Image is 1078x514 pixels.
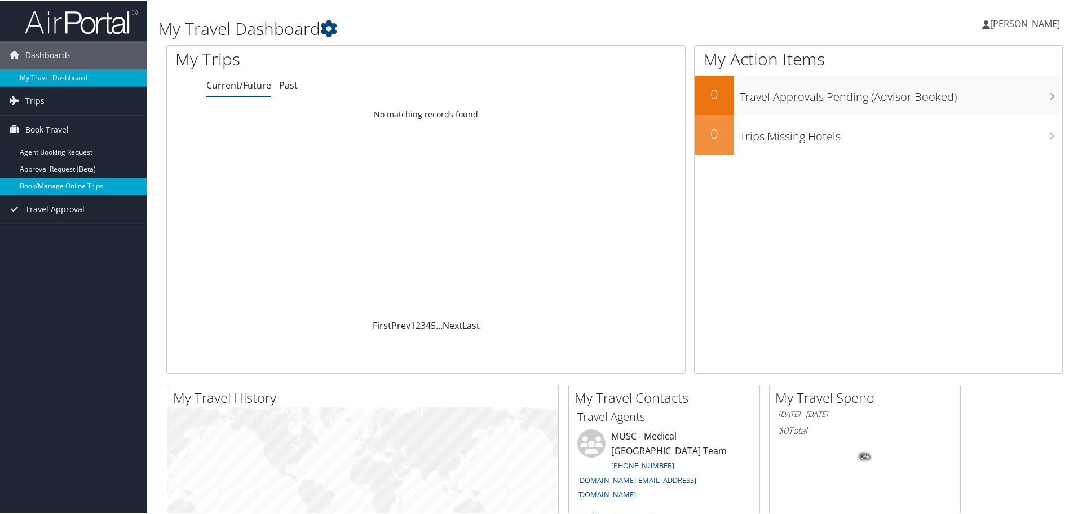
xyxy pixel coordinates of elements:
[25,86,45,114] span: Trips
[431,318,436,331] a: 5
[778,423,952,436] h6: Total
[572,428,757,503] li: MUSC - Medical [GEOGRAPHIC_DATA] Team
[577,408,751,424] h3: Travel Agents
[416,318,421,331] a: 2
[373,318,391,331] a: First
[173,387,558,406] h2: My Travel History
[25,40,71,68] span: Dashboards
[695,114,1062,153] a: 0Trips Missing Hotels
[443,318,462,331] a: Next
[25,7,138,34] img: airportal-logo.png
[982,6,1071,39] a: [PERSON_NAME]
[990,16,1060,29] span: [PERSON_NAME]
[740,82,1062,104] h3: Travel Approvals Pending (Advisor Booked)
[279,78,298,90] a: Past
[575,387,759,406] h2: My Travel Contacts
[462,318,480,331] a: Last
[577,474,696,499] a: [DOMAIN_NAME][EMAIL_ADDRESS][DOMAIN_NAME]
[25,194,85,222] span: Travel Approval
[860,453,869,459] tspan: 0%
[778,423,788,436] span: $0
[775,387,960,406] h2: My Travel Spend
[421,318,426,331] a: 3
[175,46,461,70] h1: My Trips
[695,46,1062,70] h1: My Action Items
[158,16,767,39] h1: My Travel Dashboard
[695,74,1062,114] a: 0Travel Approvals Pending (Advisor Booked)
[695,123,734,142] h2: 0
[206,78,271,90] a: Current/Future
[695,84,734,103] h2: 0
[167,103,685,124] td: No matching records found
[611,459,674,469] a: [PHONE_NUMBER]
[436,318,443,331] span: …
[25,115,69,143] span: Book Travel
[391,318,410,331] a: Prev
[410,318,416,331] a: 1
[426,318,431,331] a: 4
[740,122,1062,143] h3: Trips Missing Hotels
[778,408,952,419] h6: [DATE] - [DATE]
